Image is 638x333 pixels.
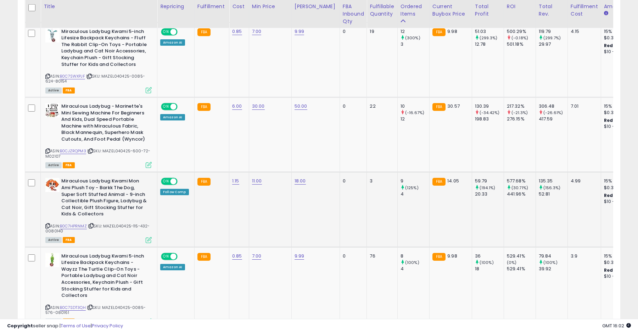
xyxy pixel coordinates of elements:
[61,322,91,329] a: Terms of Use
[432,103,446,111] small: FBA
[45,223,150,234] span: | SKU: MAZEL040425-115-432-0080140
[177,104,188,110] span: OFF
[401,41,429,47] div: 3
[177,29,188,35] span: OFF
[63,237,75,243] span: FBA
[45,103,152,167] div: ASIN:
[61,253,147,301] b: Miraculous Ladybug Kwami 5-inch Lifesize Backpack Keychains - Wayzz The Turtle Clip-On Toys - Por...
[197,28,211,36] small: FBA
[475,103,504,109] div: 130.39
[401,191,429,197] div: 4
[232,177,239,185] a: 1.15
[45,73,145,84] span: | SKU: MAZEL040425-0085-624-80154
[475,191,504,197] div: 20.33
[295,3,337,10] div: [PERSON_NAME]
[160,3,191,10] div: Repricing
[447,177,459,184] span: 14.05
[401,253,429,259] div: 8
[45,253,60,267] img: 31m152Sue0L._SL40_.jpg
[447,28,457,35] span: 9.98
[539,253,567,259] div: 79.84
[295,253,304,260] a: 9.99
[543,110,563,115] small: (-26.61%)
[604,10,608,17] small: Amazon Fees.
[252,177,262,185] a: 11.00
[252,28,262,35] a: 7.00
[507,116,536,122] div: 276.15%
[543,185,560,191] small: (156.3%)
[252,253,262,260] a: 7.00
[162,179,170,185] span: ON
[60,223,87,229] a: B0C7HPRNMZ
[45,103,60,117] img: 51oZhWVpgtL._SL40_.jpg
[232,3,246,10] div: Cost
[401,266,429,272] div: 4
[370,3,394,18] div: Fulfillable Quantity
[252,103,265,110] a: 30.00
[571,178,595,184] div: 4.99
[480,185,495,191] small: (194.1%)
[370,28,392,35] div: 19
[370,178,392,184] div: 3
[507,191,536,197] div: 441.96%
[475,116,504,122] div: 198.83
[343,3,364,25] div: FBA inbound Qty
[475,178,504,184] div: 59.79
[405,110,424,115] small: (-16.67%)
[480,35,497,41] small: (299.3%)
[160,264,185,270] div: Amazon AI
[475,28,504,35] div: 51.03
[475,41,504,47] div: 12.78
[543,260,558,265] small: (100%)
[539,103,567,109] div: 306.48
[232,103,242,110] a: 6.00
[61,103,147,144] b: Miraculous Ladybug - Marinette's Mini Sewing Machine For Beginners And Kids, Dual Speed Portable ...
[405,260,419,265] small: (100%)
[401,116,429,122] div: 12
[92,322,123,329] a: Privacy Policy
[343,253,362,259] div: 0
[507,103,536,109] div: 217.32%
[160,114,185,120] div: Amazon AI
[539,178,567,184] div: 135.35
[507,253,536,259] div: 529.41%
[60,305,86,311] a: B0C7SDT3QH
[177,253,188,259] span: OFF
[432,28,446,36] small: FBA
[7,322,33,329] strong: Copyright
[511,110,528,115] small: (-21.3%)
[343,28,362,35] div: 0
[507,266,536,272] div: 529.41%
[63,162,75,168] span: FBA
[45,88,62,94] span: All listings currently available for purchase on Amazon
[252,3,289,10] div: Min Price
[343,103,362,109] div: 0
[480,110,499,115] small: (-34.42%)
[511,35,528,41] small: (-0.18%)
[507,260,517,265] small: (0%)
[160,39,185,46] div: Amazon AI
[507,41,536,47] div: 501.18%
[162,253,170,259] span: ON
[401,28,429,35] div: 12
[63,88,75,94] span: FBA
[60,148,86,154] a: B0CJZRQPM3
[45,305,146,315] span: | SKU: MAZEL040425-0085-576-080161
[539,28,567,35] div: 119.79
[45,237,62,243] span: All listings currently available for purchase on Amazon
[405,185,419,191] small: (125%)
[197,178,211,186] small: FBA
[160,189,189,195] div: Follow Comp
[511,185,528,191] small: (30.71%)
[295,28,304,35] a: 9.99
[507,178,536,184] div: 577.68%
[571,103,595,109] div: 7.01
[539,3,565,18] div: Total Rev.
[61,178,147,219] b: Miraculous Ladybug Kwami Mon Ami Plush Toy - Barkk The Dog, Super Soft Stuffed Animal - 9-inch Co...
[432,178,446,186] small: FBA
[370,103,392,109] div: 22
[602,322,631,329] span: 2025-10-13 16:02 GMT
[571,3,598,18] div: Fulfillment Cost
[432,3,469,18] div: Current Buybox Price
[232,28,242,35] a: 0.85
